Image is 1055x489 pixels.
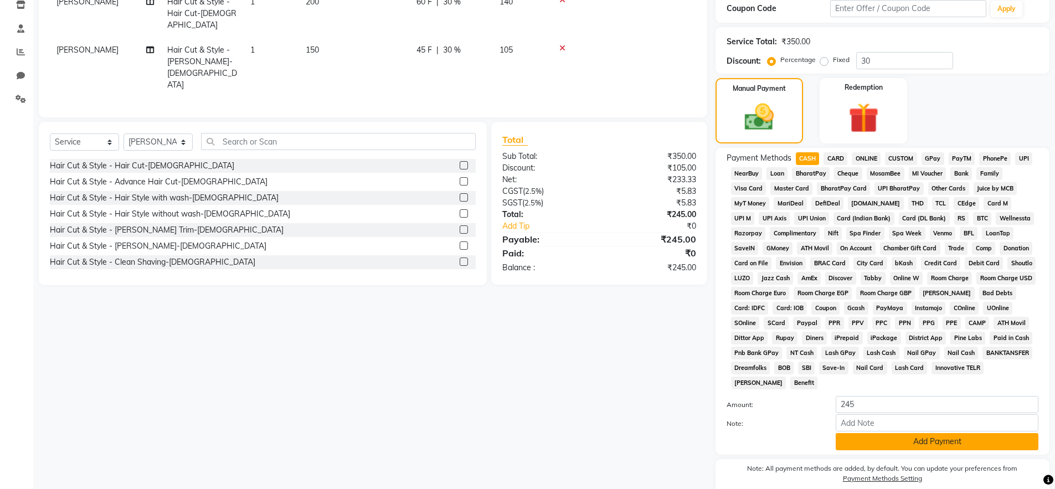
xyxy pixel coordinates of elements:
[889,227,925,240] span: Spa Week
[836,396,1038,413] input: Amount
[895,317,914,330] span: PPN
[921,257,961,270] span: Credit Card
[874,182,924,195] span: UPI BharatPay
[848,317,868,330] span: PPV
[731,167,763,180] span: NearBuy
[802,332,827,344] span: Diners
[599,233,704,246] div: ₹245.00
[872,317,891,330] span: PPC
[912,302,946,315] span: Instamojo
[909,167,946,180] span: MI Voucher
[811,197,843,210] span: DefiDeal
[774,197,807,210] span: MariDeal
[1007,257,1036,270] span: Shoutlo
[306,45,319,55] span: 150
[731,362,770,374] span: Dreamfolks
[922,152,944,165] span: GPay
[731,257,772,270] span: Card on File
[731,212,755,225] span: UPI M
[930,227,956,240] span: Venmo
[932,197,950,210] span: TCL
[759,212,790,225] span: UPI Axis
[927,272,972,285] span: Room Charge
[796,152,820,165] span: CASH
[494,220,616,232] a: Add Tip
[167,45,237,90] span: Hair Cut & Style - [PERSON_NAME]-[DEMOGRAPHIC_DATA]
[731,272,754,285] span: LUZO
[797,242,832,255] span: ATH Movil
[494,209,599,220] div: Total:
[817,182,870,195] span: BharatPay Card
[833,55,850,65] label: Fixed
[494,233,599,246] div: Payable:
[950,167,972,180] span: Bank
[990,332,1032,344] span: Paid in Cash
[824,227,842,240] span: Nift
[599,262,704,274] div: ₹245.00
[772,332,797,344] span: Rupay
[494,262,599,274] div: Balance :
[494,246,599,260] div: Paid:
[845,83,883,92] label: Redemption
[972,242,995,255] span: Comp
[1015,152,1032,165] span: UPI
[599,151,704,162] div: ₹350.00
[766,167,788,180] span: Loan
[494,186,599,197] div: ( )
[50,208,290,220] div: Hair Cut & Style - Hair Style without wash-[DEMOGRAPHIC_DATA]
[982,227,1013,240] span: LoanTap
[867,332,901,344] span: iPackage
[794,287,852,300] span: Room Charge EGP
[794,212,829,225] span: UPI Union
[776,257,806,270] span: Envision
[781,36,810,48] div: ₹350.00
[994,317,1029,330] span: ATH Movil
[599,174,704,186] div: ₹233.33
[982,347,1032,359] span: BANKTANSFER
[731,287,790,300] span: Room Charge Euro
[954,212,969,225] span: RS
[904,347,940,359] span: Nail GPay
[856,287,915,300] span: Room Charge GBP
[770,182,812,195] span: Master Card
[718,400,828,410] label: Amount:
[880,242,940,255] span: Chamber Gift Card
[863,347,899,359] span: Lash Cash
[919,287,975,300] span: [PERSON_NAME]
[983,302,1012,315] span: UOnline
[979,287,1016,300] span: Bad Debts
[436,44,439,56] span: |
[780,55,816,65] label: Percentage
[758,272,793,285] span: Jazz Cash
[954,197,979,210] span: CEdge
[899,212,950,225] span: Card (DL Bank)
[839,99,888,137] img: _gift.svg
[502,198,522,208] span: SGST
[949,152,975,165] span: PayTM
[833,212,894,225] span: Card (Indian Bank)
[201,133,476,150] input: Search or Scan
[500,45,513,55] span: 105
[731,377,786,389] span: [PERSON_NAME]
[919,317,938,330] span: PPG
[892,257,917,270] span: bKash
[786,347,817,359] span: NT Cash
[825,317,844,330] span: PPR
[831,332,863,344] span: iPrepaid
[494,162,599,174] div: Discount:
[843,473,922,483] label: Payment Methods Setting
[731,332,768,344] span: Dittor App
[524,198,541,207] span: 2.5%
[494,197,599,209] div: ( )
[836,433,1038,450] button: Add Payment
[996,212,1034,225] span: Wellnessta
[798,362,815,374] span: SBI
[950,332,985,344] span: Pine Labs
[873,302,907,315] span: PayMaya
[50,224,284,236] div: Hair Cut & Style - [PERSON_NAME] Trim-[DEMOGRAPHIC_DATA]
[943,317,961,330] span: PPE
[844,302,868,315] span: Gcash
[984,197,1011,210] span: Card M
[834,167,862,180] span: Cheque
[50,192,279,204] div: Hair Cut & Style - Hair Style with wash-[DEMOGRAPHIC_DATA]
